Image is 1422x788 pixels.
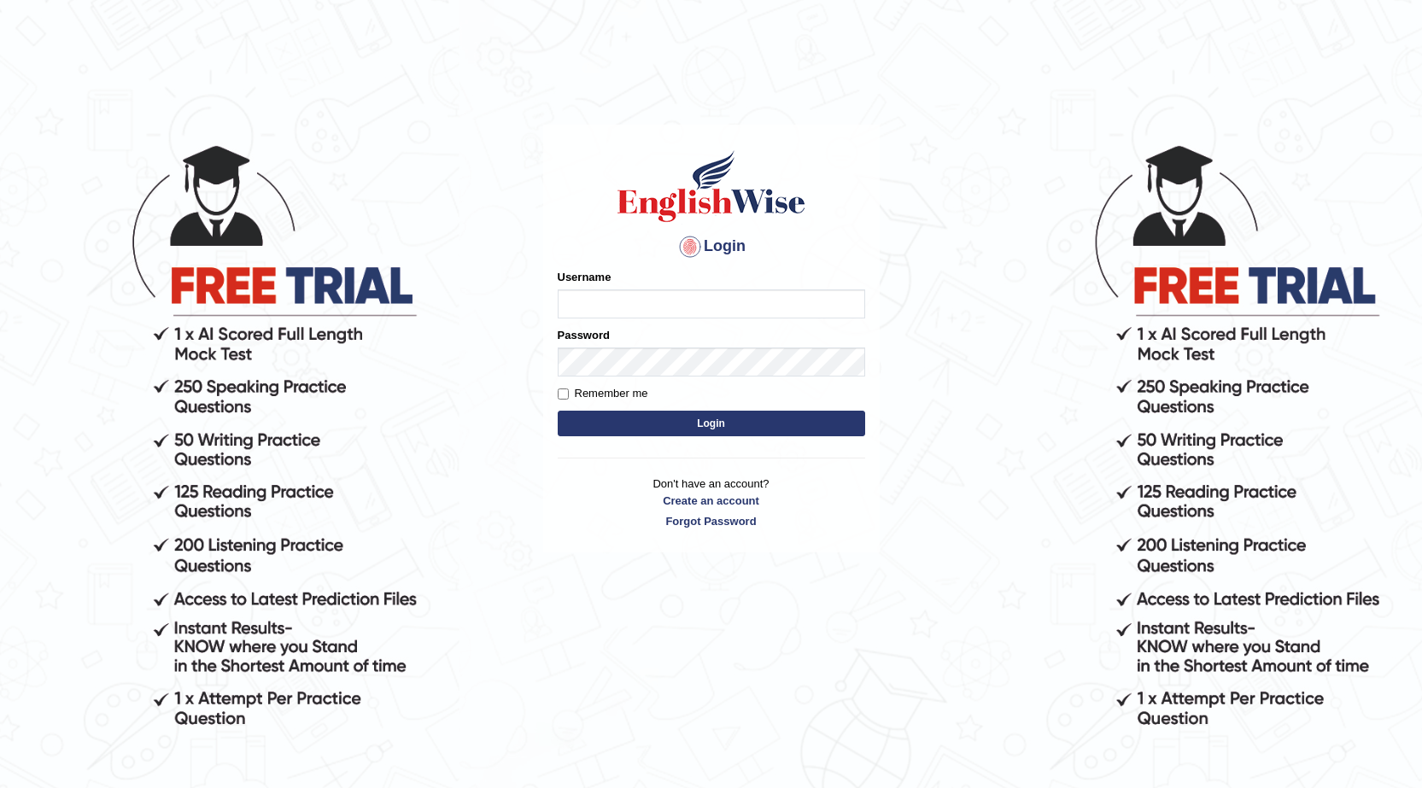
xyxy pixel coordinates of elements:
[558,385,648,402] label: Remember me
[558,411,865,436] button: Login
[558,476,865,528] p: Don't have an account?
[558,269,612,285] label: Username
[558,233,865,260] h4: Login
[614,148,809,225] img: Logo of English Wise sign in for intelligent practice with AI
[558,388,569,400] input: Remember me
[558,327,610,343] label: Password
[558,513,865,529] a: Forgot Password
[558,493,865,509] a: Create an account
